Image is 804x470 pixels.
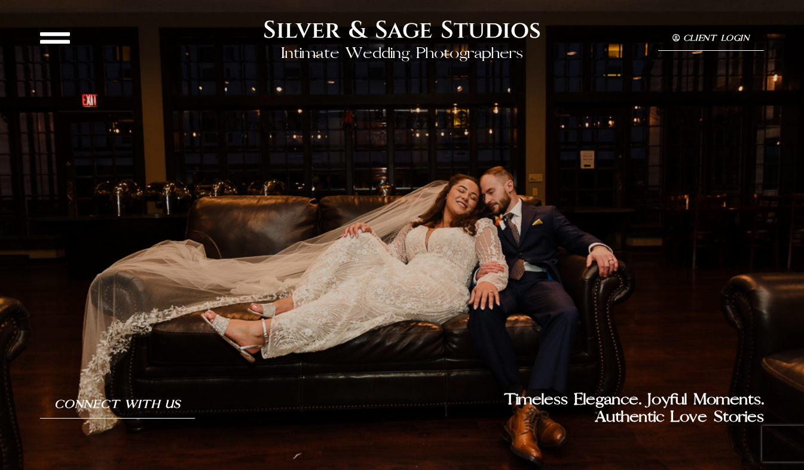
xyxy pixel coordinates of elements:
h2: Intimate Wedding Photographers [281,45,524,62]
h2: Silver & Sage Studios [263,16,541,45]
span: Client Login [683,34,750,43]
a: Connect With Us [40,391,195,419]
h2: Timeless Elegance. Joyful Moments. Authentic Love Stories [402,391,764,426]
a: Client Login [658,27,764,51]
span: Connect With Us [54,398,181,411]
